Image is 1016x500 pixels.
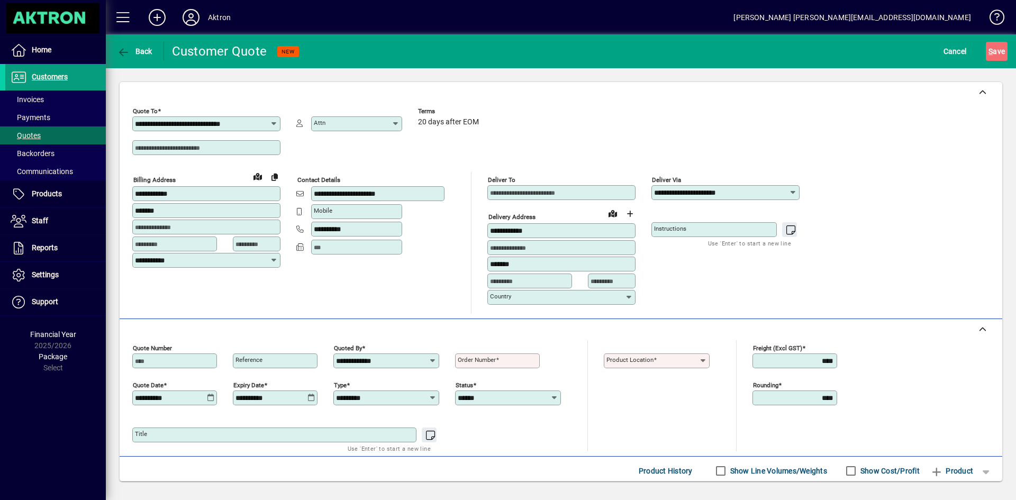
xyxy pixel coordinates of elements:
[314,207,332,214] mat-label: Mobile
[117,47,152,56] span: Back
[418,118,479,126] span: 20 days after EOM
[634,461,697,480] button: Product History
[988,43,1005,60] span: ave
[5,108,106,126] a: Payments
[458,356,496,363] mat-label: Order number
[708,237,791,249] mat-hint: Use 'Enter' to start a new line
[282,48,295,55] span: NEW
[944,43,967,60] span: Cancel
[30,330,76,339] span: Financial Year
[32,216,48,225] span: Staff
[133,381,164,388] mat-label: Quote date
[5,289,106,315] a: Support
[174,8,208,27] button: Profile
[858,466,920,476] label: Show Cost/Profit
[606,356,654,363] mat-label: Product location
[11,95,44,104] span: Invoices
[490,293,511,300] mat-label: Country
[11,113,50,122] span: Payments
[5,181,106,207] a: Products
[652,176,681,184] mat-label: Deliver via
[334,344,362,351] mat-label: Quoted by
[172,43,267,60] div: Customer Quote
[39,352,67,361] span: Package
[982,2,1003,37] a: Knowledge Base
[5,144,106,162] a: Backorders
[235,356,262,363] mat-label: Reference
[114,42,155,61] button: Back
[456,381,473,388] mat-label: Status
[5,208,106,234] a: Staff
[32,189,62,198] span: Products
[5,90,106,108] a: Invoices
[133,344,172,351] mat-label: Quote number
[5,262,106,288] a: Settings
[621,205,638,222] button: Choose address
[11,131,41,140] span: Quotes
[5,37,106,63] a: Home
[604,205,621,222] a: View on map
[753,344,802,351] mat-label: Freight (excl GST)
[988,47,993,56] span: S
[654,225,686,232] mat-label: Instructions
[11,167,73,176] span: Communications
[133,107,158,115] mat-label: Quote To
[930,462,973,479] span: Product
[140,8,174,27] button: Add
[5,162,106,180] a: Communications
[233,381,264,388] mat-label: Expiry date
[249,168,266,185] a: View on map
[208,9,231,26] div: Aktron
[334,381,347,388] mat-label: Type
[106,42,164,61] app-page-header-button: Back
[728,466,827,476] label: Show Line Volumes/Weights
[753,381,778,388] mat-label: Rounding
[32,72,68,81] span: Customers
[925,461,978,480] button: Product
[32,270,59,279] span: Settings
[348,442,431,454] mat-hint: Use 'Enter' to start a new line
[488,176,515,184] mat-label: Deliver To
[135,430,147,438] mat-label: Title
[986,42,1008,61] button: Save
[32,297,58,306] span: Support
[639,462,693,479] span: Product History
[733,9,971,26] div: [PERSON_NAME] [PERSON_NAME][EMAIL_ADDRESS][DOMAIN_NAME]
[32,243,58,252] span: Reports
[11,149,55,158] span: Backorders
[5,126,106,144] a: Quotes
[5,235,106,261] a: Reports
[266,168,283,185] button: Copy to Delivery address
[32,46,51,54] span: Home
[314,119,325,126] mat-label: Attn
[418,108,482,115] span: Terms
[941,42,969,61] button: Cancel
